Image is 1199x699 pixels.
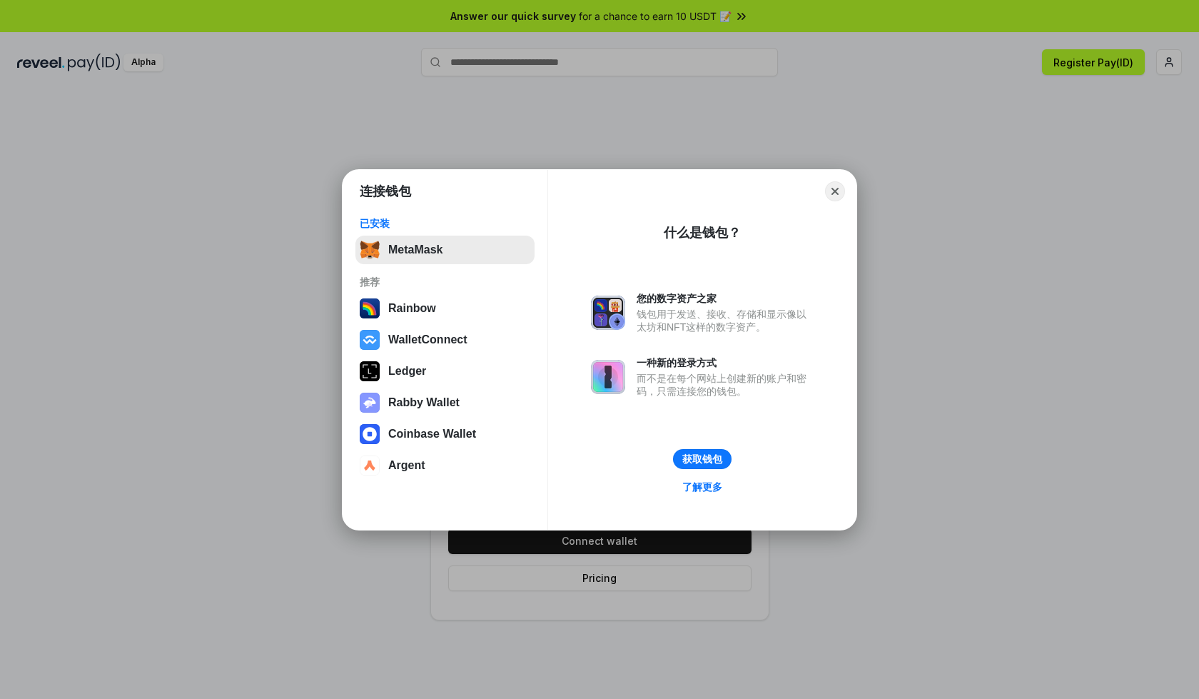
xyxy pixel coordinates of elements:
[637,356,814,369] div: 一种新的登录方式
[637,292,814,305] div: 您的数字资产之家
[637,308,814,333] div: 钱包用于发送、接收、存储和显示像以太坊和NFT这样的数字资产。
[360,361,380,381] img: svg+xml,%3Csvg%20xmlns%3D%22http%3A%2F%2Fwww.w3.org%2F2000%2Fsvg%22%20width%3D%2228%22%20height%3...
[591,296,625,330] img: svg+xml,%3Csvg%20xmlns%3D%22http%3A%2F%2Fwww.w3.org%2F2000%2Fsvg%22%20fill%3D%22none%22%20viewBox...
[388,459,425,472] div: Argent
[360,456,380,476] img: svg+xml,%3Csvg%20width%3D%2228%22%20height%3D%2228%22%20viewBox%3D%220%200%2028%2028%22%20fill%3D...
[360,298,380,318] img: svg+xml,%3Csvg%20width%3D%22120%22%20height%3D%22120%22%20viewBox%3D%220%200%20120%20120%22%20fil...
[355,451,535,480] button: Argent
[388,333,467,346] div: WalletConnect
[360,240,380,260] img: svg+xml,%3Csvg%20fill%3D%22none%22%20height%3D%2233%22%20viewBox%3D%220%200%2035%2033%22%20width%...
[682,453,722,466] div: 获取钱包
[355,326,535,354] button: WalletConnect
[355,294,535,323] button: Rainbow
[355,420,535,448] button: Coinbase Wallet
[355,236,535,264] button: MetaMask
[664,224,741,241] div: 什么是钱包？
[360,393,380,413] img: svg+xml,%3Csvg%20xmlns%3D%22http%3A%2F%2Fwww.w3.org%2F2000%2Fsvg%22%20fill%3D%22none%22%20viewBox...
[388,243,442,256] div: MetaMask
[388,396,460,409] div: Rabby Wallet
[355,388,535,417] button: Rabby Wallet
[360,217,530,230] div: 已安装
[825,181,845,201] button: Close
[360,424,380,444] img: svg+xml,%3Csvg%20width%3D%2228%22%20height%3D%2228%22%20viewBox%3D%220%200%2028%2028%22%20fill%3D...
[360,183,411,200] h1: 连接钱包
[682,481,722,493] div: 了解更多
[360,276,530,288] div: 推荐
[388,302,436,315] div: Rainbow
[673,449,732,469] button: 获取钱包
[674,478,731,496] a: 了解更多
[388,365,426,378] div: Ledger
[360,330,380,350] img: svg+xml,%3Csvg%20width%3D%2228%22%20height%3D%2228%22%20viewBox%3D%220%200%2028%2028%22%20fill%3D...
[591,360,625,394] img: svg+xml,%3Csvg%20xmlns%3D%22http%3A%2F%2Fwww.w3.org%2F2000%2Fsvg%22%20fill%3D%22none%22%20viewBox...
[355,357,535,386] button: Ledger
[637,372,814,398] div: 而不是在每个网站上创建新的账户和密码，只需连接您的钱包。
[388,428,476,441] div: Coinbase Wallet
